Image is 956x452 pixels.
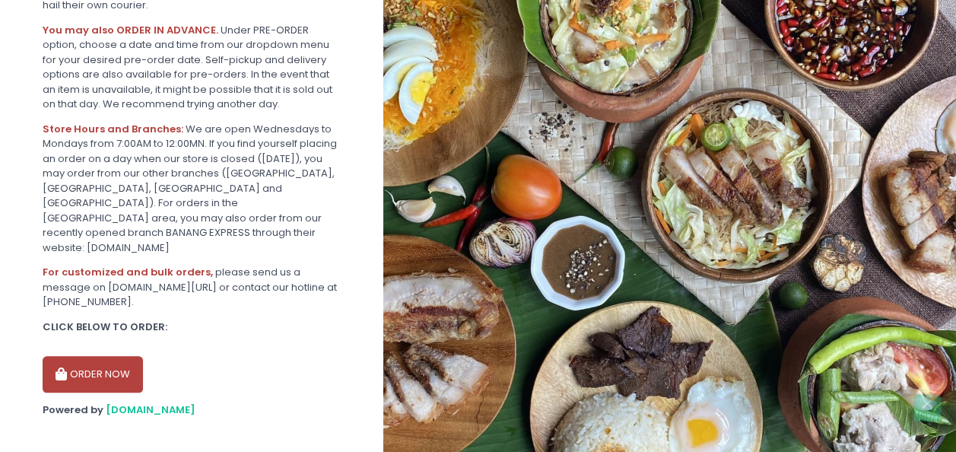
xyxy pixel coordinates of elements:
div: Under PRE-ORDER option, choose a date and time from our dropdown menu for your desired pre-order ... [43,23,340,112]
a: [DOMAIN_NAME] [106,403,195,417]
b: You may also ORDER IN ADVANCE. [43,23,218,37]
div: Powered by [43,403,340,418]
b: For customized and bulk orders, [43,265,213,279]
div: please send us a message on [DOMAIN_NAME][URL] or contact our hotline at [PHONE_NUMBER]. [43,265,340,310]
div: We are open Wednesdays to Mondays from 7:00AM to 12:00MN. If you find yourself placing an order o... [43,122,340,256]
b: Store Hours and Branches: [43,122,183,136]
div: CLICK BELOW TO ORDER: [43,320,340,335]
button: ORDER NOW [43,356,143,393]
